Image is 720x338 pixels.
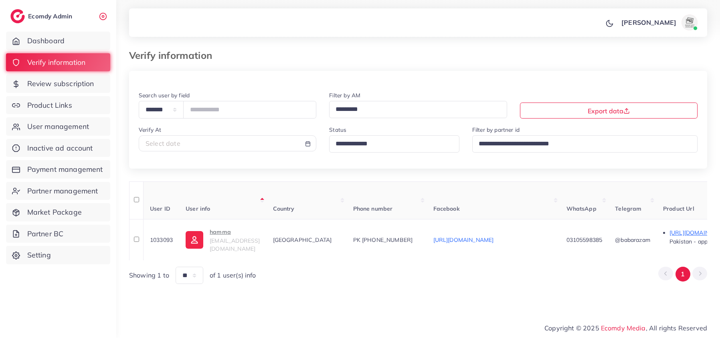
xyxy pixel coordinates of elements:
a: Inactive ad account [6,139,110,157]
p: hamma [210,227,260,237]
a: logoEcomdy Admin [10,9,74,23]
span: Market Package [27,207,82,217]
span: Payment management [27,164,103,175]
a: hamma[EMAIL_ADDRESS][DOMAIN_NAME] [186,227,260,253]
a: Setting [6,246,110,264]
a: Payment management [6,160,110,179]
label: Filter by AM [329,91,360,99]
a: [URL][DOMAIN_NAME] [433,236,494,243]
span: PK [PHONE_NUMBER] [353,236,413,243]
a: [PERSON_NAME]avatar [617,14,701,30]
span: WhatsApp [566,205,597,212]
span: Partner management [27,186,98,196]
span: Phone number [353,205,393,212]
span: Inactive ad account [27,143,93,153]
input: Search for option [476,138,687,150]
span: of 1 user(s) info [210,271,256,280]
a: Product Links [6,96,110,115]
span: Facebook [433,205,460,212]
ul: Pagination [658,267,707,282]
span: Product Url [663,205,694,212]
label: Verify At [139,126,161,134]
span: 1033093 [150,236,173,243]
a: Market Package [6,203,110,221]
a: Dashboard [6,32,110,50]
div: Search for option [329,101,507,118]
span: User ID [150,205,170,212]
span: Showing 1 to [129,271,169,280]
a: Partner management [6,182,110,200]
a: User management [6,117,110,136]
span: Export data [588,107,630,115]
span: [GEOGRAPHIC_DATA] [273,236,332,243]
span: 03105598385 [566,236,603,243]
span: Copyright © 2025 [544,323,707,333]
span: [EMAIL_ADDRESS][DOMAIN_NAME] [210,237,260,252]
img: logo [10,9,25,23]
a: Partner BC [6,225,110,243]
button: Go to page 1 [676,267,690,282]
input: Search for option [333,138,449,150]
label: Filter by partner id [472,126,520,134]
span: Setting [27,250,51,260]
span: Telegram [615,205,641,212]
img: avatar [682,14,698,30]
span: , All rights Reserved [646,323,707,333]
span: Dashboard [27,36,65,46]
span: Partner BC [27,229,64,239]
span: Review subscription [27,78,94,89]
h2: Ecomdy Admin [28,12,74,20]
a: Verify information [6,53,110,72]
span: Product Links [27,100,72,111]
p: [PERSON_NAME] [621,18,676,27]
img: ic-user-info.36bf1079.svg [186,231,203,249]
h3: Verify information [129,50,218,61]
a: Review subscription [6,74,110,93]
span: Country [273,205,295,212]
input: Search for option [333,103,496,116]
span: User info [186,205,210,212]
div: Search for option [329,135,459,153]
label: Status [329,126,346,134]
span: Select date [146,139,180,147]
span: User management [27,121,89,132]
a: Ecomdy Media [601,324,646,332]
div: Search for option [472,135,698,153]
span: Verify information [27,57,86,68]
span: @babarazam [615,236,650,243]
button: Export data [520,103,698,119]
label: Search user by field [139,91,190,99]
